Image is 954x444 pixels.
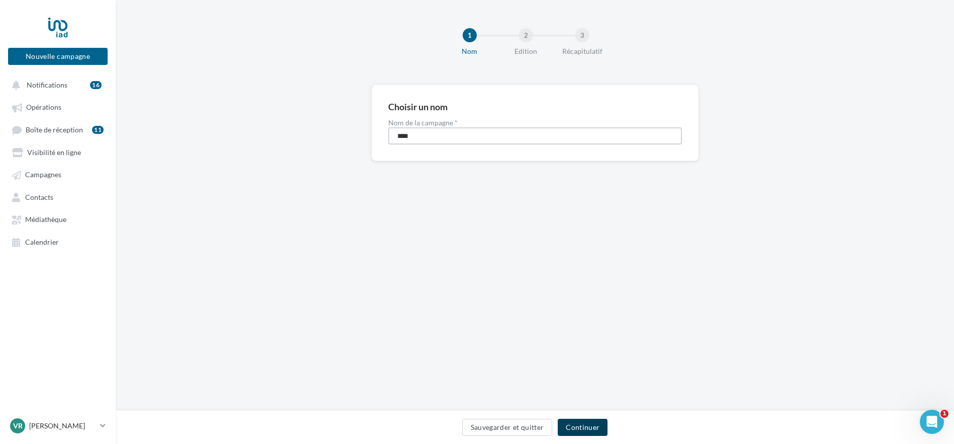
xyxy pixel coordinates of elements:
[25,215,66,224] span: Médiathèque
[6,210,110,228] a: Médiathèque
[462,419,553,436] button: Sauvegarder et quitter
[550,46,615,56] div: Récapitulatif
[388,102,448,111] div: Choisir un nom
[920,410,944,434] iframe: Intercom live chat
[26,125,83,134] span: Boîte de réception
[92,126,104,134] div: 11
[575,28,589,42] div: 3
[6,143,110,161] a: Visibilité en ligne
[6,165,110,183] a: Campagnes
[29,421,96,431] p: [PERSON_NAME]
[8,416,108,435] a: Vr [PERSON_NAME]
[494,46,558,56] div: Edition
[25,171,61,179] span: Campagnes
[27,81,67,89] span: Notifications
[27,148,81,157] span: Visibilité en ligne
[6,188,110,206] a: Contacts
[90,81,102,89] div: 16
[25,238,59,246] span: Calendrier
[463,28,477,42] div: 1
[6,98,110,116] a: Opérations
[940,410,948,418] span: 1
[6,120,110,139] a: Boîte de réception11
[388,119,682,126] label: Nom de la campagne *
[6,233,110,251] a: Calendrier
[558,419,608,436] button: Continuer
[13,421,23,431] span: Vr
[438,46,502,56] div: Nom
[26,103,61,112] span: Opérations
[8,48,108,65] button: Nouvelle campagne
[519,28,533,42] div: 2
[6,76,106,94] button: Notifications 16
[25,193,53,201] span: Contacts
